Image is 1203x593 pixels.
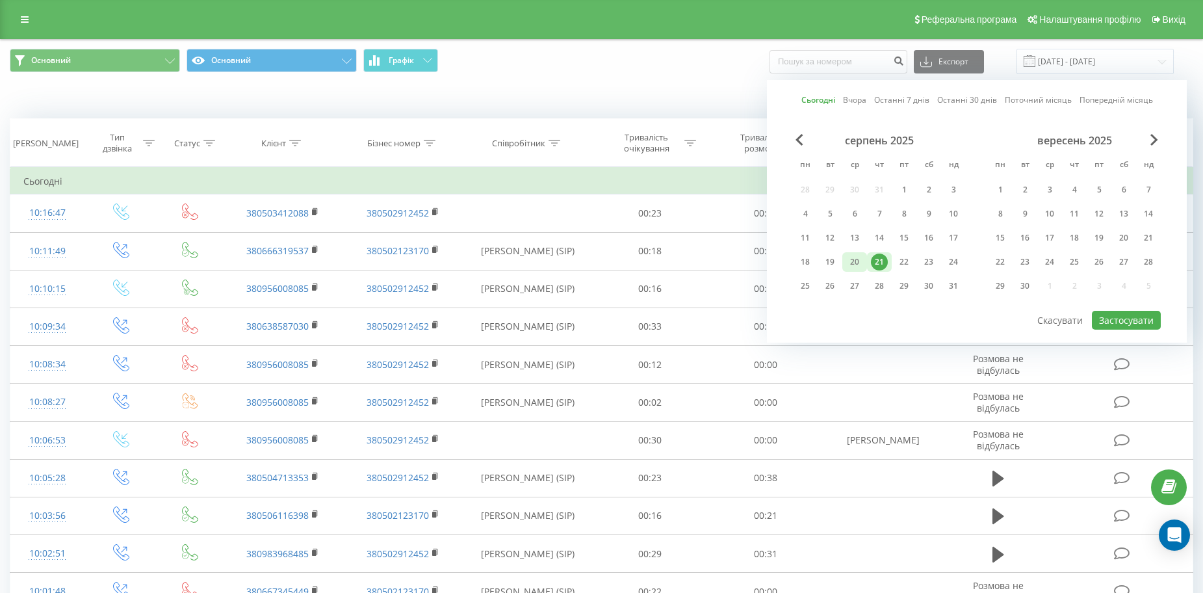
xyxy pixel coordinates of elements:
[842,228,867,248] div: ср 13 серп 2025 р.
[870,156,889,176] abbr: четвер
[1013,228,1037,248] div: вт 16 вер 2025 р.
[770,50,907,73] input: Пошук за номером
[1016,254,1033,270] div: 23
[708,308,823,345] td: 00:00
[896,230,912,246] div: 15
[797,205,814,222] div: 4
[592,232,708,270] td: 00:18
[1140,230,1157,246] div: 21
[1080,94,1153,106] a: Попередній місяць
[1013,204,1037,224] div: вт 9 вер 2025 р.
[187,49,357,72] button: Основний
[916,228,941,248] div: сб 16 серп 2025 р.
[846,278,863,295] div: 27
[896,181,912,198] div: 1
[23,503,71,529] div: 10:03:56
[1040,156,1059,176] abbr: середа
[463,497,592,534] td: [PERSON_NAME] (SIP)
[1013,252,1037,272] div: вт 23 вер 2025 р.
[821,254,838,270] div: 19
[1041,254,1058,270] div: 24
[988,134,1161,147] div: вересень 2025
[708,270,823,308] td: 00:39
[793,276,818,296] div: пн 25 серп 2025 р.
[797,254,814,270] div: 18
[845,156,864,176] abbr: середа
[1115,205,1132,222] div: 13
[1092,311,1161,330] button: Застосувати
[367,471,429,484] a: 380502912452
[246,358,309,371] a: 380956008085
[990,156,1010,176] abbr: понеділок
[892,180,916,200] div: пт 1 серп 2025 р.
[867,276,892,296] div: чт 28 серп 2025 р.
[367,282,429,295] a: 380502912452
[1091,254,1107,270] div: 26
[1159,520,1190,551] div: Open Intercom Messenger
[612,132,681,154] div: Тривалість очікування
[922,14,1017,25] span: Реферальна програма
[592,421,708,459] td: 00:30
[944,156,963,176] abbr: неділя
[708,535,823,573] td: 00:31
[894,156,914,176] abbr: п’ятниця
[367,138,420,149] div: Бізнес номер
[708,421,823,459] td: 00:00
[992,181,1009,198] div: 1
[796,134,803,146] span: Previous Month
[867,204,892,224] div: чт 7 серп 2025 р.
[246,396,309,408] a: 380956008085
[1136,228,1161,248] div: нд 21 вер 2025 р.
[1087,204,1111,224] div: пт 12 вер 2025 р.
[96,132,140,154] div: Тип дзвінка
[1115,181,1132,198] div: 6
[793,204,818,224] div: пн 4 серп 2025 р.
[1037,180,1062,200] div: ср 3 вер 2025 р.
[1140,181,1157,198] div: 7
[1062,252,1087,272] div: чт 25 вер 2025 р.
[988,180,1013,200] div: пн 1 вер 2025 р.
[945,230,962,246] div: 17
[874,94,929,106] a: Останні 7 днів
[1089,156,1109,176] abbr: п’ятниця
[920,278,937,295] div: 30
[846,205,863,222] div: 6
[1013,276,1037,296] div: вт 30 вер 2025 р.
[23,239,71,264] div: 10:11:49
[708,232,823,270] td: 00:34
[1041,230,1058,246] div: 17
[23,276,71,302] div: 10:10:15
[1066,254,1083,270] div: 25
[1111,252,1136,272] div: сб 27 вер 2025 р.
[823,421,943,459] td: [PERSON_NAME]
[945,254,962,270] div: 24
[23,352,71,377] div: 10:08:34
[463,459,592,497] td: [PERSON_NAME] (SIP)
[1016,181,1033,198] div: 2
[1005,94,1072,106] a: Поточний місяць
[818,204,842,224] div: вт 5 серп 2025 р.
[492,138,545,149] div: Співробітник
[1115,254,1132,270] div: 27
[941,276,966,296] div: нд 31 серп 2025 р.
[916,276,941,296] div: сб 30 серп 2025 р.
[919,156,938,176] abbr: субота
[916,204,941,224] div: сб 9 серп 2025 р.
[1041,205,1058,222] div: 10
[1066,230,1083,246] div: 18
[23,389,71,415] div: 10:08:27
[246,282,309,295] a: 380956008085
[1111,180,1136,200] div: сб 6 вер 2025 р.
[1091,205,1107,222] div: 12
[1087,180,1111,200] div: пт 5 вер 2025 р.
[896,278,912,295] div: 29
[367,320,429,332] a: 380502912452
[941,228,966,248] div: нд 17 серп 2025 р.
[988,276,1013,296] div: пн 29 вер 2025 р.
[945,181,962,198] div: 3
[246,320,309,332] a: 380638587030
[1136,180,1161,200] div: нд 7 вер 2025 р.
[793,134,966,147] div: серпень 2025
[892,204,916,224] div: пт 8 серп 2025 р.
[246,244,309,257] a: 380666319537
